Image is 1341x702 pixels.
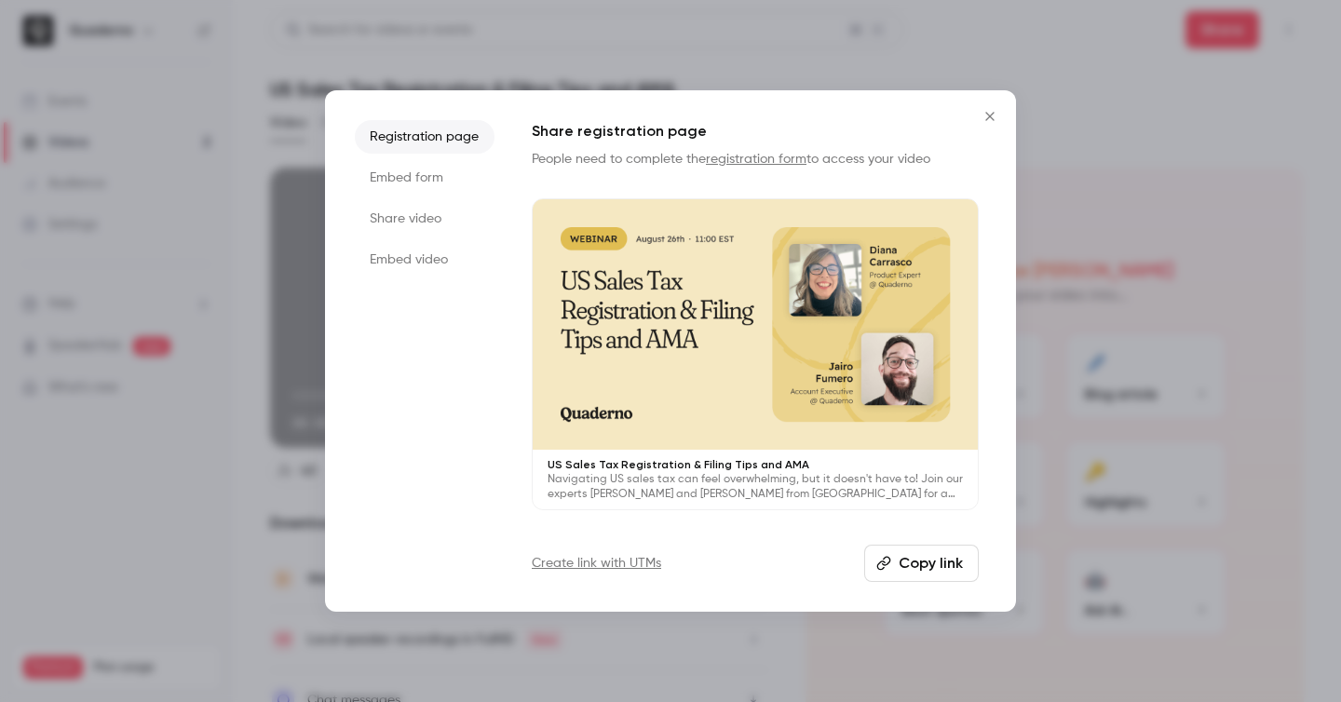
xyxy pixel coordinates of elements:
[548,457,963,472] p: US Sales Tax Registration & Filing Tips and AMA
[706,153,806,166] a: registration form
[532,554,661,573] a: Create link with UTMs
[532,150,979,169] p: People need to complete the to access your video
[355,161,494,195] li: Embed form
[355,243,494,277] li: Embed video
[355,120,494,154] li: Registration page
[532,120,979,142] h1: Share registration page
[355,202,494,236] li: Share video
[971,98,1009,135] button: Close
[864,545,979,582] button: Copy link
[548,472,963,502] p: Navigating US sales tax can feel overwhelming, but it doesn't have to! Join our experts [PERSON_N...
[532,198,979,510] a: US Sales Tax Registration & Filing Tips and AMANavigating US sales tax can feel overwhelming, but...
